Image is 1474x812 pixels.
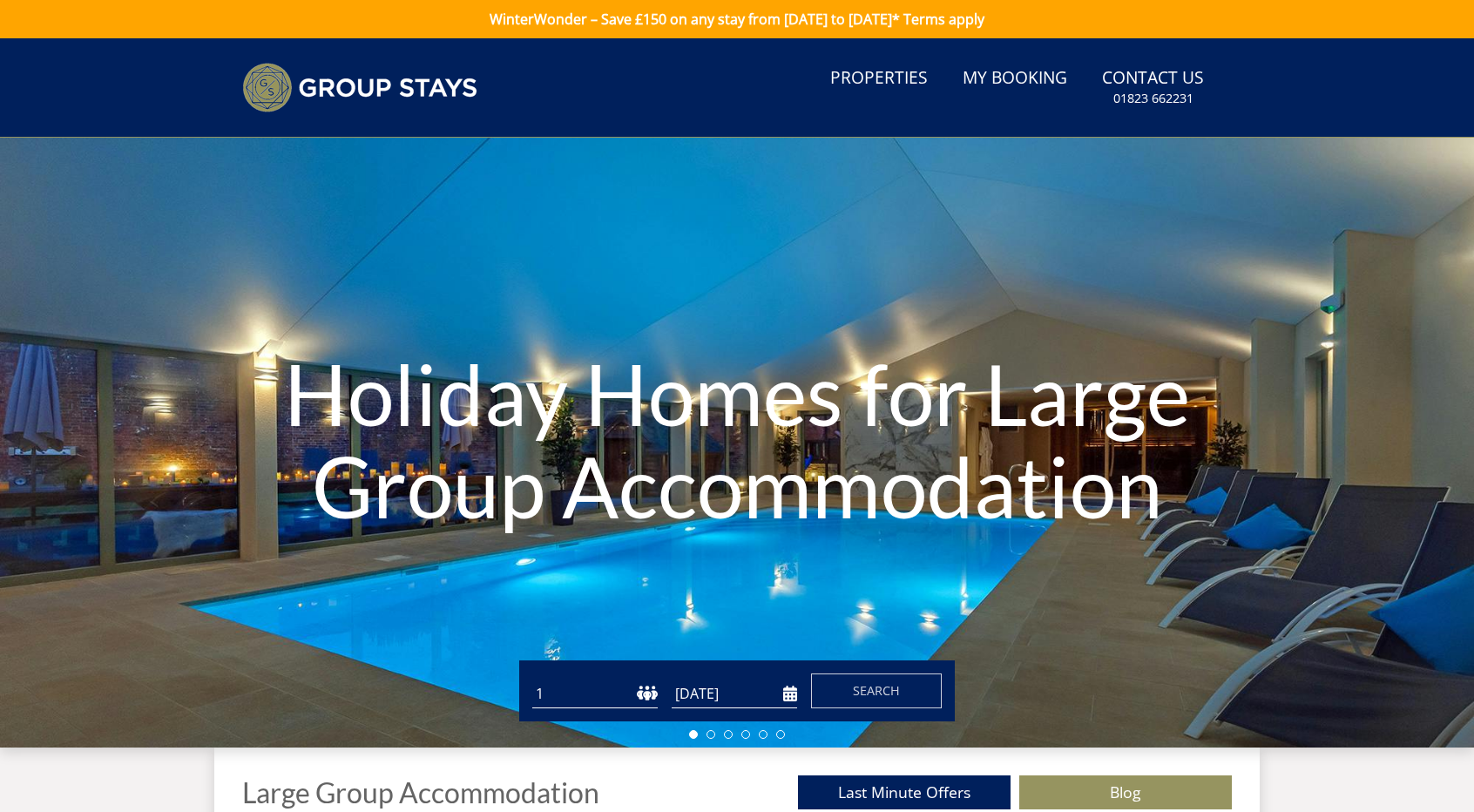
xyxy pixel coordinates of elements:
[853,682,900,699] span: Search
[956,59,1074,98] a: My Booking
[798,775,1011,809] a: Last Minute Offers
[823,59,935,98] a: Properties
[672,680,797,708] input: Arrival Date
[1095,59,1211,116] a: Contact Us01823 662231
[221,313,1253,566] h1: Holiday Homes for Large Group Accommodation
[242,63,477,112] img: Group Stays
[1019,775,1232,809] a: Blog
[242,777,599,808] h1: Large Group Accommodation
[1113,90,1193,107] small: 01823 662231
[811,673,942,708] button: Search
